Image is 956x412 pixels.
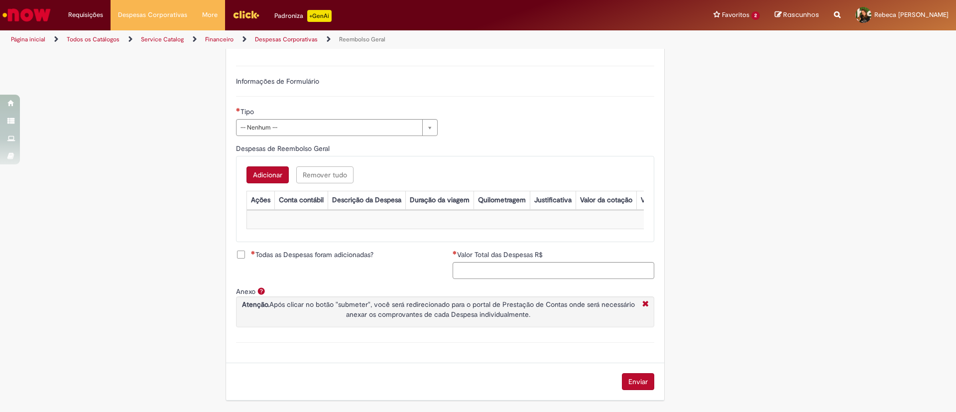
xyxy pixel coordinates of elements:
[405,191,474,209] th: Duração da viagem
[722,10,749,20] span: Favoritos
[530,191,576,209] th: Justificativa
[233,7,259,22] img: click_logo_yellow_360x200.png
[328,191,405,209] th: Descrição da Despesa
[474,191,530,209] th: Quilometragem
[205,35,234,43] a: Financeiro
[453,262,654,279] input: Valor Total das Despesas R$
[874,10,949,19] span: Rebeca [PERSON_NAME]
[255,287,267,295] span: Ajuda para Anexo
[7,30,630,49] ul: Trilhas de página
[236,287,255,296] label: Anexo
[576,191,636,209] th: Valor da cotação
[255,35,318,43] a: Despesas Corporativas
[118,10,187,20] span: Despesas Corporativas
[240,120,417,136] span: -- Nenhum --
[236,77,319,86] label: Informações de Formulário
[775,10,819,20] a: Rascunhos
[622,373,654,390] button: Enviar
[636,191,689,209] th: Valor por Litro
[236,108,240,112] span: Necessários
[67,35,119,43] a: Todos os Catálogos
[453,251,457,255] span: Necessários
[242,300,269,309] strong: Atenção.
[307,10,332,22] p: +GenAi
[246,166,289,183] button: Add a row for Despesas de Reembolso Geral
[274,10,332,22] div: Padroniza
[141,35,184,43] a: Service Catalog
[236,144,332,153] span: Despesas de Reembolso Geral
[251,251,255,255] span: Necessários
[751,11,760,20] span: 2
[339,35,385,43] a: Reembolso Geral
[457,250,545,259] span: Valor Total das Despesas R$
[240,107,256,116] span: Tipo
[274,191,328,209] th: Conta contábil
[640,299,651,310] i: Fechar More information Por anexo
[783,10,819,19] span: Rascunhos
[239,299,637,319] p: Após clicar no botão "submeter", você será redirecionado para o portal de Prestação de Contas ond...
[1,5,52,25] img: ServiceNow
[11,35,45,43] a: Página inicial
[251,250,373,260] span: Todas as Despesas foram adicionadas?
[246,191,274,209] th: Ações
[68,10,103,20] span: Requisições
[202,10,218,20] span: More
